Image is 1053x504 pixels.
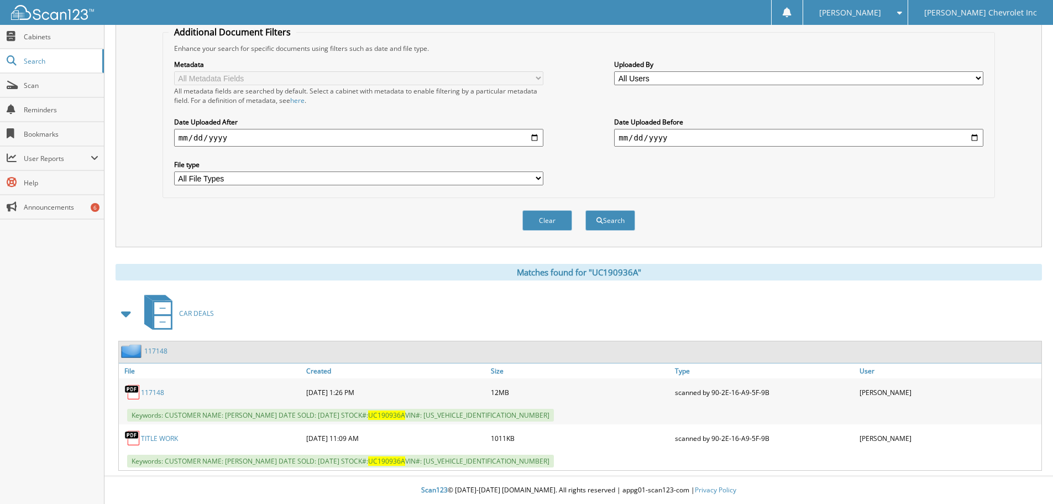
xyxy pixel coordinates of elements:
a: CAR DEALS [138,292,214,335]
a: File [119,363,303,378]
a: Privacy Policy [695,485,736,495]
div: [DATE] 1:26 PM [303,381,488,403]
div: 12MB [488,381,673,403]
input: start [174,129,543,147]
img: PDF.png [124,384,141,401]
span: UC190936A [368,456,405,466]
span: User Reports [24,154,91,163]
span: [PERSON_NAME] [819,9,881,16]
iframe: Chat Widget [998,451,1053,504]
a: 117148 [144,346,167,356]
button: Search [585,210,635,231]
span: Scan123 [421,485,448,495]
a: Type [672,363,857,378]
img: PDF.png [124,430,141,446]
a: User [857,363,1041,378]
div: [DATE] 11:09 AM [303,427,488,449]
span: Cabinets [24,32,98,41]
div: © [DATE]-[DATE] [DOMAIN_NAME]. All rights reserved | appg01-scan123-com | [104,477,1053,504]
a: 117148 [141,388,164,397]
div: [PERSON_NAME] [857,427,1041,449]
label: Uploaded By [614,60,983,69]
label: Metadata [174,60,543,69]
div: [PERSON_NAME] [857,381,1041,403]
div: scanned by 90-2E-16-A9-5F-9B [672,381,857,403]
span: Keywords: CUSTOMER NAME: [PERSON_NAME] DATE SOLD: [DATE] STOCK#: VIN#: [US_VEHICLE_IDENTIFICATION... [127,455,554,467]
span: [PERSON_NAME] Chevrolet Inc [924,9,1037,16]
div: All metadata fields are searched by default. Select a cabinet with metadata to enable filtering b... [174,86,543,105]
div: scanned by 90-2E-16-A9-5F-9B [672,427,857,449]
span: UC190936A [368,411,405,420]
img: scan123-logo-white.svg [11,5,94,20]
a: Size [488,363,673,378]
span: Announcements [24,202,98,212]
button: Clear [522,210,572,231]
span: Bookmarks [24,129,98,139]
div: Enhance your search for specific documents using filters such as date and file type. [169,44,989,53]
span: Scan [24,81,98,90]
span: Help [24,178,98,188]
div: 1011KB [488,427,673,449]
label: File type [174,160,543,169]
img: folder2.png [121,344,144,358]
div: 6 [91,203,99,212]
label: Date Uploaded After [174,117,543,127]
a: Created [303,363,488,378]
legend: Additional Document Filters [169,26,296,38]
span: Reminders [24,105,98,115]
span: Keywords: CUSTOMER NAME: [PERSON_NAME] DATE SOLD: [DATE] STOCK#: VIN#: [US_VEHICLE_IDENTIFICATION... [127,409,554,422]
span: CAR DEALS [179,309,214,318]
span: Search [24,56,97,66]
a: here [290,96,305,105]
label: Date Uploaded Before [614,117,983,127]
a: TITLE WORK [141,434,178,443]
div: Matches found for "UC190936A" [116,264,1042,280]
input: end [614,129,983,147]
